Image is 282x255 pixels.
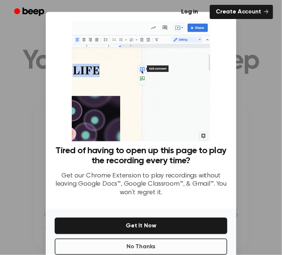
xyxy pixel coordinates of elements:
[9,5,51,19] a: Beep
[55,218,227,234] button: Get It Now
[55,146,227,166] h3: Tired of having to open up this page to play the recording every time?
[55,239,227,255] button: No Thanks
[55,172,227,197] p: Get our Chrome Extension to play recordings without leaving Google Docs™, Google Classroom™, & Gm...
[210,5,273,19] a: Create Account
[72,21,210,141] img: Beep extension in action
[174,3,205,21] a: Log in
